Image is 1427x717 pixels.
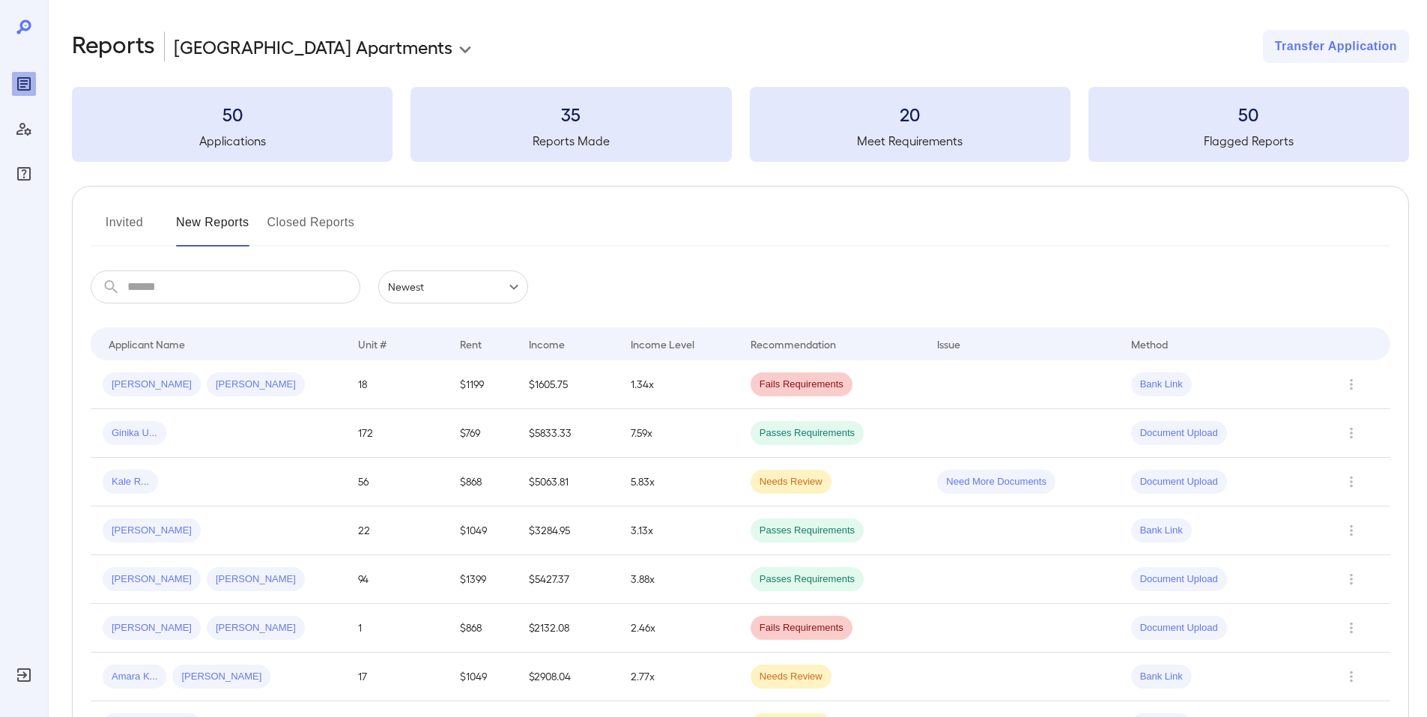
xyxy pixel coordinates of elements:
td: $769 [448,409,518,458]
div: Manage Users [12,117,36,141]
div: Applicant Name [109,335,185,353]
span: Bank Link [1131,378,1192,392]
h5: Meet Requirements [750,132,1070,150]
div: Rent [460,335,484,353]
span: Passes Requirements [751,426,864,441]
span: Needs Review [751,670,831,684]
span: Document Upload [1131,426,1227,441]
span: Fails Requirements [751,378,852,392]
button: Row Actions [1339,665,1363,689]
h3: 50 [72,102,393,126]
h3: 50 [1088,102,1409,126]
span: [PERSON_NAME] [207,621,305,635]
td: 22 [346,506,448,555]
td: $5833.33 [517,409,619,458]
span: [PERSON_NAME] [103,378,201,392]
div: Method [1131,335,1168,353]
td: $5427.37 [517,555,619,604]
div: Reports [12,72,36,96]
button: New Reports [176,211,249,246]
td: 1 [346,604,448,653]
td: $3284.95 [517,506,619,555]
button: Row Actions [1339,567,1363,591]
span: Kale R... [103,475,158,489]
button: Transfer Application [1263,30,1409,63]
div: Log Out [12,663,36,687]
td: 94 [346,555,448,604]
td: $5063.81 [517,458,619,506]
button: Row Actions [1339,372,1363,396]
button: Invited [91,211,158,246]
td: 5.83x [619,458,738,506]
div: FAQ [12,162,36,186]
span: [PERSON_NAME] [103,621,201,635]
td: 172 [346,409,448,458]
td: 2.77x [619,653,738,701]
div: Issue [937,335,961,353]
div: Newest [378,270,528,303]
p: [GEOGRAPHIC_DATA] Apartments [174,34,452,58]
td: 17 [346,653,448,701]
span: Passes Requirements [751,572,864,587]
h3: 35 [410,102,731,126]
summary: 50Applications35Reports Made20Meet Requirements50Flagged Reports [72,87,1409,162]
span: Passes Requirements [751,524,864,538]
div: Recommendation [751,335,836,353]
h5: Reports Made [410,132,731,150]
td: $2132.08 [517,604,619,653]
td: 18 [346,360,448,409]
span: [PERSON_NAME] [103,572,201,587]
button: Row Actions [1339,470,1363,494]
button: Row Actions [1339,421,1363,445]
span: [PERSON_NAME] [207,378,305,392]
td: 2.46x [619,604,738,653]
h5: Flagged Reports [1088,132,1409,150]
span: Amara K... [103,670,166,684]
td: 1.34x [619,360,738,409]
td: $1049 [448,506,518,555]
td: $2908.04 [517,653,619,701]
td: 7.59x [619,409,738,458]
span: Needs Review [751,475,831,489]
span: Ginika U... [103,426,166,441]
button: Row Actions [1339,518,1363,542]
span: [PERSON_NAME] [103,524,201,538]
td: $1399 [448,555,518,604]
td: $1049 [448,653,518,701]
span: [PERSON_NAME] [172,670,270,684]
span: Bank Link [1131,670,1192,684]
span: Fails Requirements [751,621,852,635]
div: Unit # [358,335,387,353]
div: Income Level [631,335,694,353]
div: Income [529,335,565,353]
h3: 20 [750,102,1070,126]
span: Document Upload [1131,621,1227,635]
td: $1199 [448,360,518,409]
td: 3.88x [619,555,738,604]
td: $868 [448,458,518,506]
span: [PERSON_NAME] [207,572,305,587]
h2: Reports [72,30,155,63]
td: $1605.75 [517,360,619,409]
span: Document Upload [1131,572,1227,587]
td: 56 [346,458,448,506]
button: Closed Reports [267,211,355,246]
td: $868 [448,604,518,653]
td: 3.13x [619,506,738,555]
span: Bank Link [1131,524,1192,538]
span: Document Upload [1131,475,1227,489]
h5: Applications [72,132,393,150]
span: Need More Documents [937,475,1055,489]
button: Row Actions [1339,616,1363,640]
